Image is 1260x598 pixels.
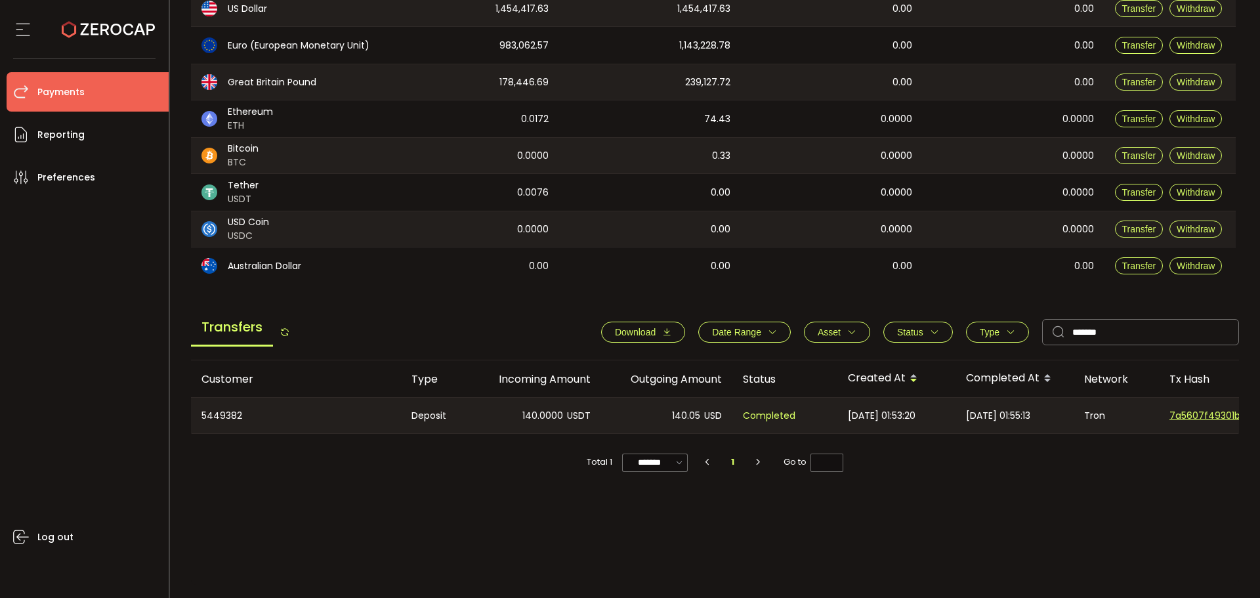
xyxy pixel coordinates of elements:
button: Status [883,322,953,343]
div: Completed At [955,368,1074,390]
button: Asset [804,322,870,343]
span: 140.0000 [522,408,563,423]
img: eth_portfolio.svg [201,111,217,127]
span: Ethereum [228,105,273,119]
span: 1,143,228.78 [679,38,730,53]
span: 0.0000 [1062,112,1094,127]
span: Preferences [37,168,95,187]
span: USDT [567,408,591,423]
button: Withdraw [1169,110,1222,127]
button: Withdraw [1169,184,1222,201]
button: Download [601,322,685,343]
img: usdt_portfolio.svg [201,184,217,200]
span: Transfer [1122,150,1156,161]
img: usd_portfolio.svg [201,1,217,16]
span: Withdraw [1177,77,1215,87]
span: 0.00 [892,75,912,90]
span: Transfer [1122,187,1156,198]
span: 0.00 [1074,75,1094,90]
div: 5449382 [191,398,401,433]
span: USDC [228,229,269,243]
div: Tron [1074,398,1159,433]
span: [DATE] 01:55:13 [966,408,1030,423]
span: Tether [228,179,259,192]
img: eur_portfolio.svg [201,37,217,53]
span: Withdraw [1177,114,1215,124]
span: 0.0000 [881,112,912,127]
span: Asset [818,327,841,337]
span: 0.0000 [517,222,549,237]
li: 1 [721,453,745,471]
span: Withdraw [1177,40,1215,51]
span: Download [615,327,656,337]
span: 1,454,417.63 [677,1,730,16]
span: 0.0000 [881,222,912,237]
span: Completed [743,408,795,423]
span: 0.00 [1074,259,1094,274]
span: Withdraw [1177,187,1215,198]
button: Transfer [1115,37,1164,54]
span: Status [897,327,923,337]
span: 0.00 [892,1,912,16]
span: 140.05 [672,408,700,423]
span: Euro (European Monetary Unit) [228,39,369,53]
span: USD [704,408,722,423]
span: 0.00 [1074,1,1094,16]
span: 0.0172 [521,112,549,127]
button: Date Range [698,322,791,343]
span: 0.33 [712,148,730,163]
span: Reporting [37,125,85,144]
span: 0.00 [892,259,912,274]
span: Australian Dollar [228,259,301,273]
span: Great Britain Pound [228,75,316,89]
button: Withdraw [1169,147,1222,164]
button: Transfer [1115,147,1164,164]
button: Transfer [1115,221,1164,238]
img: aud_portfolio.svg [201,258,217,274]
span: Withdraw [1177,224,1215,234]
span: 0.00 [1074,38,1094,53]
span: Type [980,327,999,337]
span: 983,062.57 [499,38,549,53]
button: Withdraw [1169,221,1222,238]
span: Payments [37,83,85,102]
span: 0.00 [892,38,912,53]
span: 0.0000 [1062,148,1094,163]
div: Created At [837,368,955,390]
span: USDT [228,192,259,206]
button: Type [966,322,1029,343]
span: Transfer [1122,261,1156,271]
div: Incoming Amount [470,372,601,387]
span: US Dollar [228,2,267,16]
span: 0.0000 [517,148,549,163]
button: Withdraw [1169,37,1222,54]
img: btc_portfolio.svg [201,148,217,163]
span: Withdraw [1177,150,1215,161]
span: 0.0000 [881,148,912,163]
span: Transfer [1122,224,1156,234]
span: 239,127.72 [685,75,730,90]
span: USD Coin [228,215,269,229]
span: 0.0000 [881,185,912,200]
span: 0.00 [711,259,730,274]
button: Transfer [1115,184,1164,201]
button: Withdraw [1169,257,1222,274]
span: Transfers [191,309,273,347]
div: Outgoing Amount [601,372,732,387]
iframe: Chat Widget [1194,535,1260,598]
span: 0.00 [529,259,549,274]
button: Transfer [1115,257,1164,274]
img: usdc_portfolio.svg [201,221,217,237]
span: 0.0076 [517,185,549,200]
div: Type [401,372,470,387]
span: Transfer [1122,77,1156,87]
span: 1,454,417.63 [495,1,549,16]
span: Withdraw [1177,3,1215,14]
button: Transfer [1115,110,1164,127]
div: Customer [191,372,401,387]
span: Transfer [1122,114,1156,124]
div: Network [1074,372,1159,387]
span: Bitcoin [228,142,259,156]
span: [DATE] 01:53:20 [848,408,915,423]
